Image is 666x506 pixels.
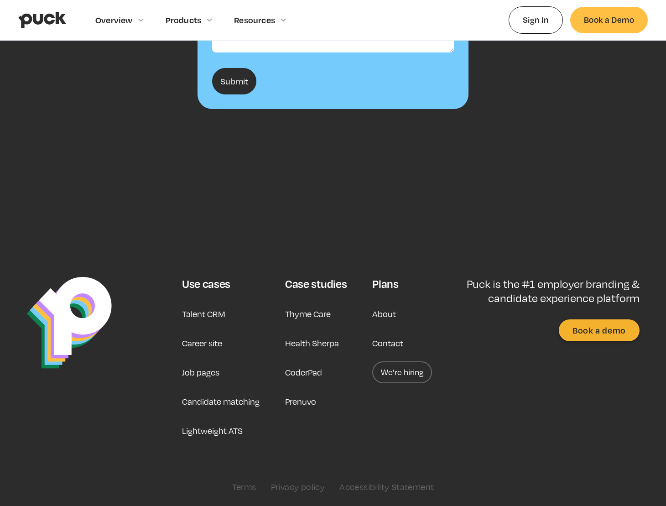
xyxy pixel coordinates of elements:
p: Puck is the #1 employer branding & candidate experience platform [441,277,640,305]
a: Sign In [509,6,563,33]
a: Book a demo [559,319,640,341]
a: Talent CRM [182,303,225,325]
a: Thyme Care [285,303,331,325]
input: Submit [212,68,256,94]
a: Accessibility Statement [339,482,434,492]
div: Resources [234,15,275,25]
a: Lightweight ATS [182,420,243,442]
div: Case studies [285,277,347,291]
a: Privacy policy [271,482,325,492]
a: Candidate matching [182,391,260,412]
a: Job pages [182,361,219,383]
a: Health Sherpa [285,332,339,354]
a: Career site [182,332,222,354]
a: Book a Demo [570,7,648,33]
div: Products [166,15,202,25]
div: Use cases [182,277,230,291]
a: Terms [232,482,256,492]
a: CoderPad [285,361,322,383]
a: Prenuvo [285,391,316,412]
a: About [372,303,396,325]
a: We’re hiring [372,361,432,383]
div: Overview [95,15,133,25]
a: Contact [372,332,403,354]
img: Puck Logo [26,277,112,369]
div: Plans [372,277,398,291]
